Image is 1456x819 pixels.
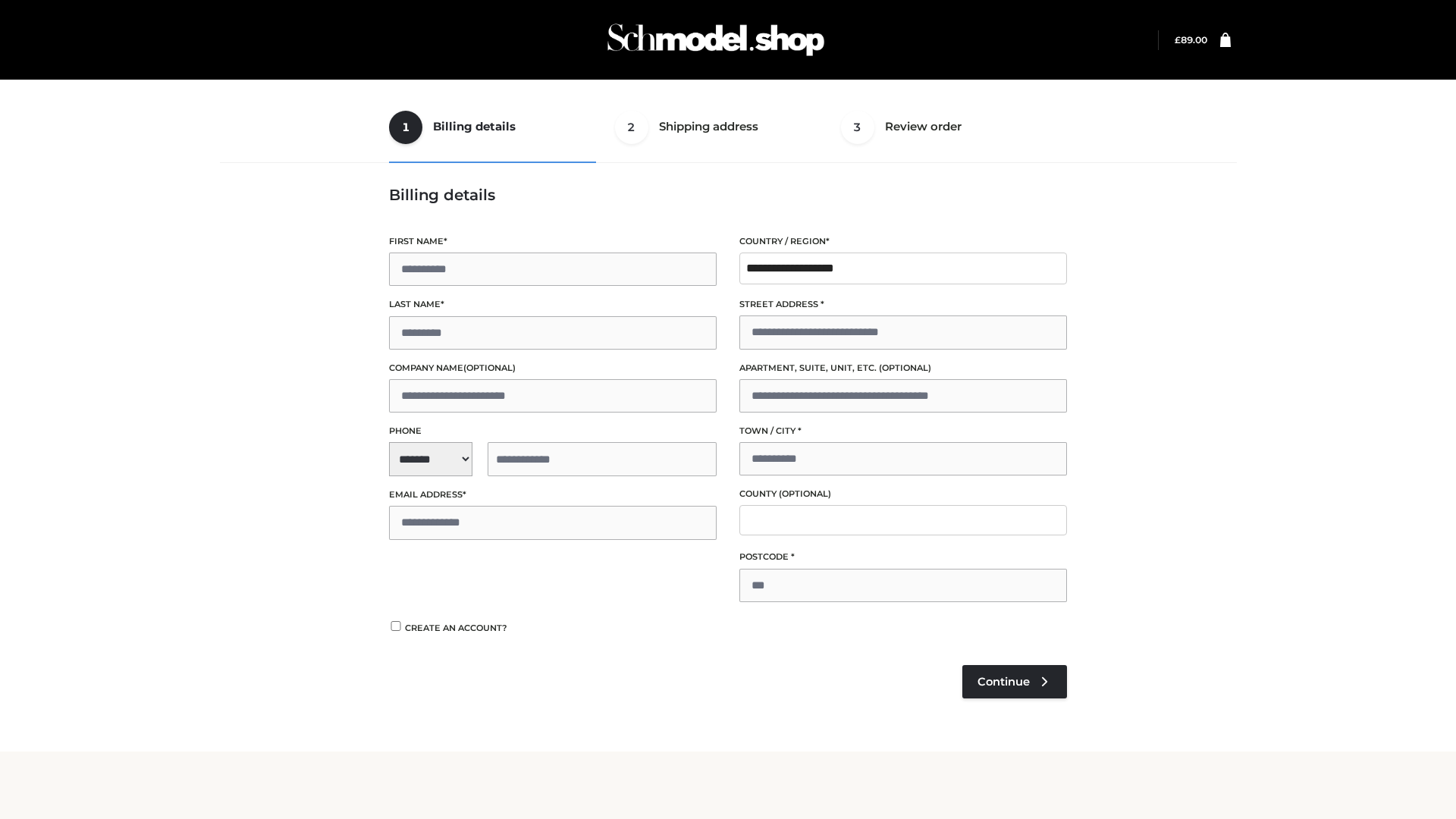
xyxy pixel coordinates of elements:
[1175,34,1207,45] bdi: 89.00
[1175,34,1207,45] a: £89.00
[389,186,1067,204] h3: Billing details
[389,297,717,312] label: Last name
[463,362,516,373] span: (optional)
[739,297,1067,312] label: Street address
[389,621,403,631] input: Create an account?
[389,361,717,375] label: Company name
[389,488,717,502] label: Email address
[405,623,507,633] span: Create an account?
[602,10,830,70] img: Schmodel Admin 964
[1175,34,1181,45] span: £
[739,424,1067,438] label: Town / City
[739,550,1067,564] label: Postcode
[389,234,717,249] label: First name
[962,665,1067,698] a: Continue
[739,487,1067,501] label: County
[977,675,1030,689] span: Continue
[779,488,831,499] span: (optional)
[739,234,1067,249] label: Country / Region
[389,424,717,438] label: Phone
[879,362,931,373] span: (optional)
[739,361,1067,375] label: Apartment, suite, unit, etc.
